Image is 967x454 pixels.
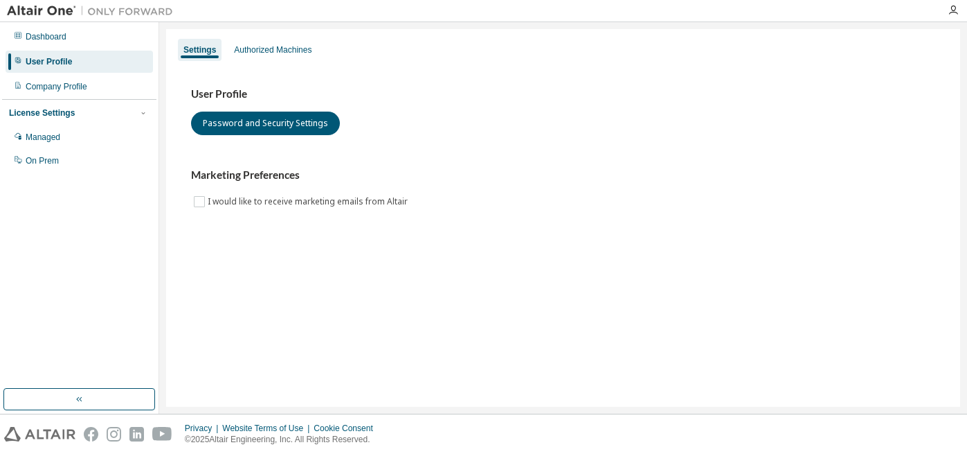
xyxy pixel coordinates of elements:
div: License Settings [9,107,75,119]
div: Managed [26,132,60,143]
img: Altair One [7,4,180,18]
img: linkedin.svg [129,427,144,442]
button: Password and Security Settings [191,112,340,135]
div: Cookie Consent [314,423,381,434]
img: youtube.svg [152,427,172,442]
p: © 2025 Altair Engineering, Inc. All Rights Reserved. [185,434,381,446]
label: I would like to receive marketing emails from Altair [208,193,410,210]
div: Dashboard [26,31,66,42]
div: Settings [183,44,216,55]
div: Website Terms of Use [222,423,314,434]
div: Privacy [185,423,222,434]
div: On Prem [26,155,59,166]
img: facebook.svg [84,427,98,442]
img: altair_logo.svg [4,427,75,442]
h3: Marketing Preferences [191,168,935,182]
div: Authorized Machines [234,44,311,55]
img: instagram.svg [107,427,121,442]
h3: User Profile [191,87,935,101]
div: Company Profile [26,81,87,92]
div: User Profile [26,56,72,67]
